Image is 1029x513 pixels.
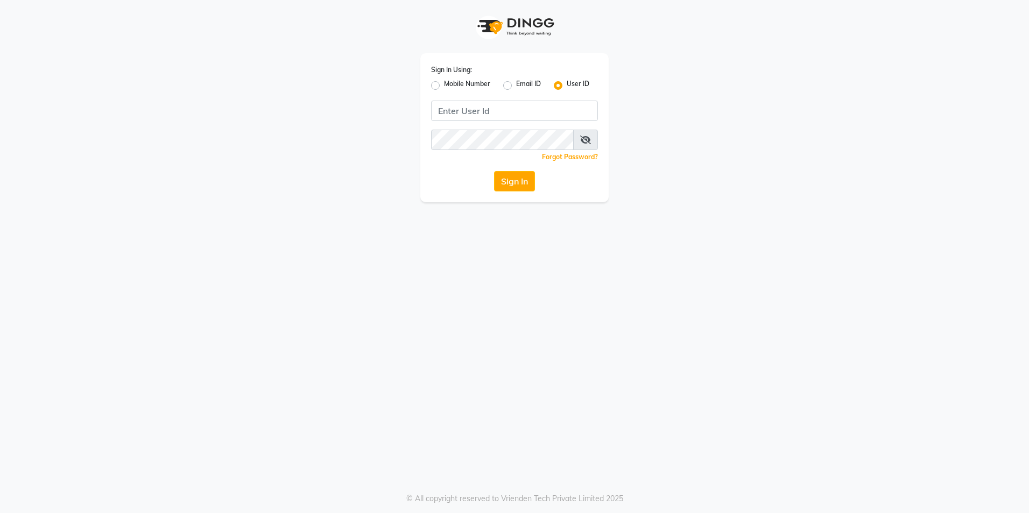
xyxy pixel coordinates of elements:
[542,153,598,161] a: Forgot Password?
[444,79,490,92] label: Mobile Number
[431,130,574,150] input: Username
[471,11,558,42] img: logo1.svg
[431,101,598,121] input: Username
[516,79,541,92] label: Email ID
[494,171,535,191] button: Sign In
[567,79,589,92] label: User ID
[431,65,472,75] label: Sign In Using:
